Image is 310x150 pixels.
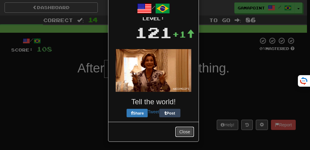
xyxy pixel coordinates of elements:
[127,109,148,117] button: Share
[172,28,195,40] div: +1
[159,109,180,117] button: Post
[113,1,194,22] div: /
[148,109,159,114] a: Tweet
[116,49,191,92] img: lucille-bluth-8f3fd88a9e1d39ebd4dcae2a3c7398930b7aef404e756e0a294bf35c6fedb1b1.gif
[135,22,172,43] div: 121
[113,98,194,106] h3: Tell the world!
[175,127,194,137] button: Close
[113,16,194,22] div: Level:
